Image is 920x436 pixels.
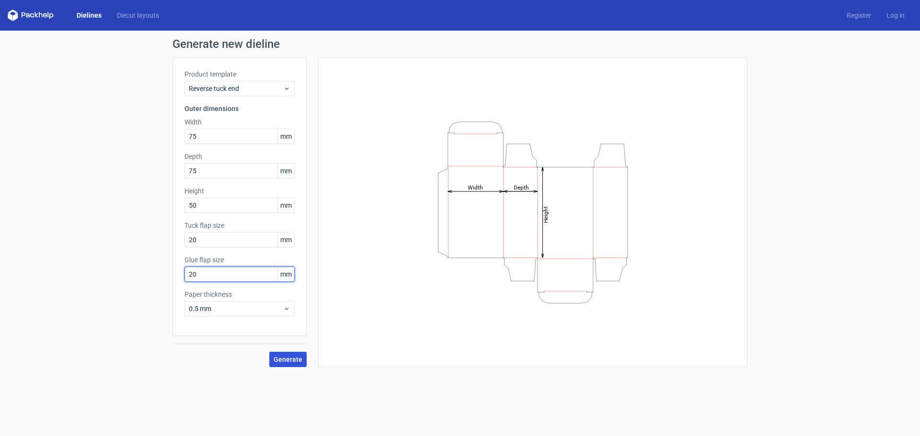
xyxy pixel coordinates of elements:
tspan: Depth [514,184,529,190]
span: 0.5 mm [189,304,283,313]
span: mm [277,129,294,144]
span: Generate [274,356,302,363]
span: mm [277,164,294,178]
label: Tuck flap size [184,221,295,230]
tspan: Width [468,184,483,190]
h3: Outer dimensions [184,104,295,113]
label: Glue flap size [184,255,295,265]
h1: Generate new dieline [172,38,747,50]
a: Dielines [69,11,109,20]
span: Reverse tuck end [189,84,283,93]
label: Product template [184,69,295,79]
a: Log in [879,11,912,20]
button: Generate [269,352,307,367]
tspan: Height [542,206,549,223]
a: Register [839,11,879,20]
label: Depth [184,152,295,161]
span: mm [277,198,294,212]
label: Width [184,117,295,127]
span: mm [277,267,294,281]
label: Paper thickness [184,290,295,299]
a: Diecut layouts [109,11,167,20]
span: mm [277,233,294,247]
label: Height [184,186,295,196]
